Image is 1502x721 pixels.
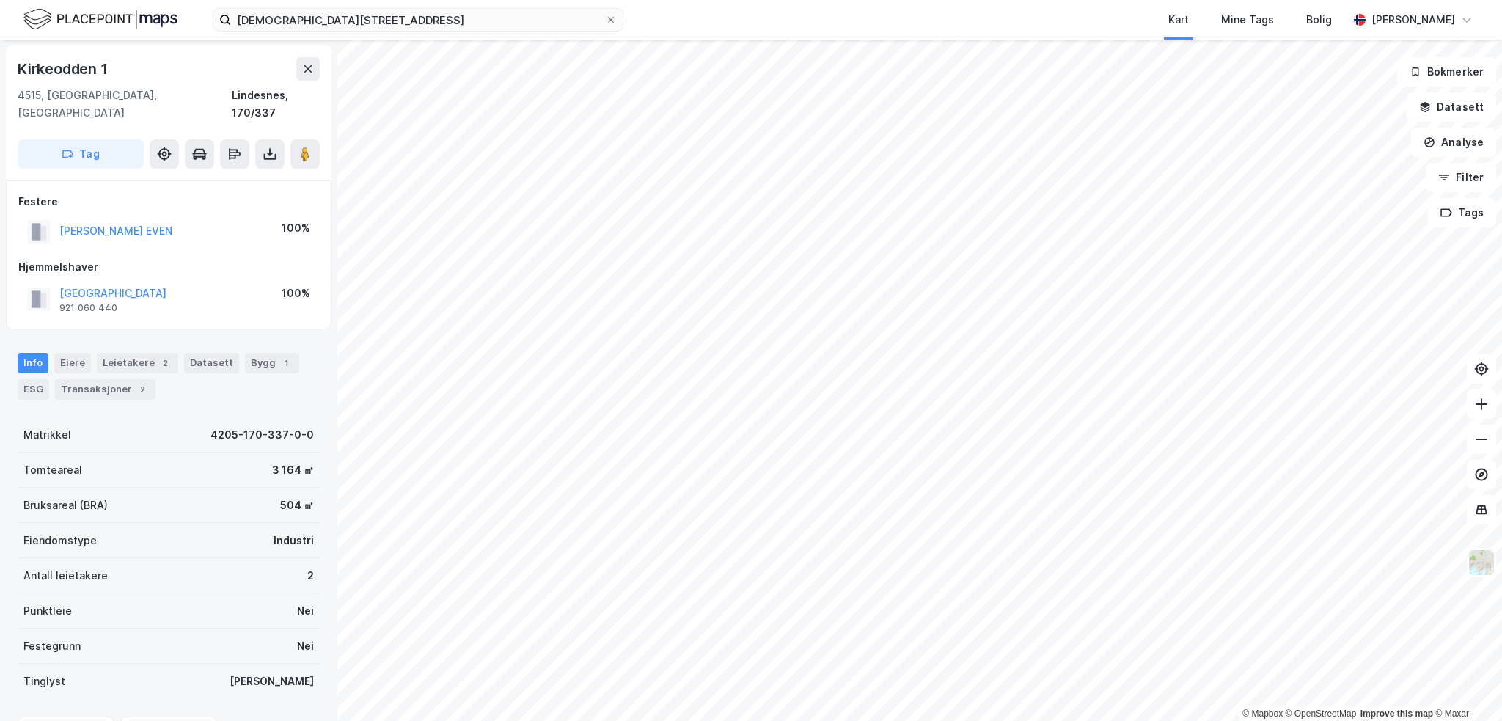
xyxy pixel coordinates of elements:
div: 921 060 440 [59,302,117,314]
img: Z [1468,549,1495,577]
div: Industri [274,532,314,549]
div: Hjemmelshaver [18,258,319,276]
div: 2 [135,382,150,397]
div: Antall leietakere [23,567,108,585]
div: Eiendomstype [23,532,97,549]
div: Transaksjoner [55,379,155,400]
button: Datasett [1407,92,1496,122]
div: 2 [158,356,172,370]
div: 4515, [GEOGRAPHIC_DATA], [GEOGRAPHIC_DATA] [18,87,232,122]
div: [PERSON_NAME] [1371,11,1455,29]
div: 3 164 ㎡ [272,461,314,479]
div: Festere [18,193,319,211]
div: 1 [279,356,293,370]
div: Tomteareal [23,461,82,479]
button: Bokmerker [1397,57,1496,87]
a: Improve this map [1360,709,1433,719]
div: 100% [282,219,310,237]
button: Tags [1428,198,1496,227]
button: Analyse [1411,128,1496,157]
div: Nei [297,602,314,620]
div: [PERSON_NAME] [230,673,314,690]
div: Kirkeodden 1 [18,57,111,81]
div: Eiere [54,353,91,373]
div: Matrikkel [23,426,71,444]
div: Bolig [1306,11,1332,29]
div: Mine Tags [1221,11,1274,29]
div: 504 ㎡ [280,497,314,514]
div: Kontrollprogram for chat [1429,651,1502,721]
button: Filter [1426,163,1496,192]
div: 2 [307,567,314,585]
a: Mapbox [1242,709,1283,719]
div: Bygg [245,353,299,373]
div: Nei [297,637,314,655]
div: 100% [282,285,310,302]
input: Søk på adresse, matrikkel, gårdeiere, leietakere eller personer [231,9,605,31]
div: ESG [18,379,49,400]
a: OpenStreetMap [1286,709,1357,719]
div: Info [18,353,48,373]
div: Punktleie [23,602,72,620]
div: Leietakere [97,353,178,373]
img: logo.f888ab2527a4732fd821a326f86c7f29.svg [23,7,177,32]
iframe: Chat Widget [1429,651,1502,721]
div: Bruksareal (BRA) [23,497,108,514]
div: 4205-170-337-0-0 [210,426,314,444]
div: Festegrunn [23,637,81,655]
div: Datasett [184,353,239,373]
div: Lindesnes, 170/337 [232,87,320,122]
button: Tag [18,139,144,169]
div: Tinglyst [23,673,65,690]
div: Kart [1168,11,1189,29]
